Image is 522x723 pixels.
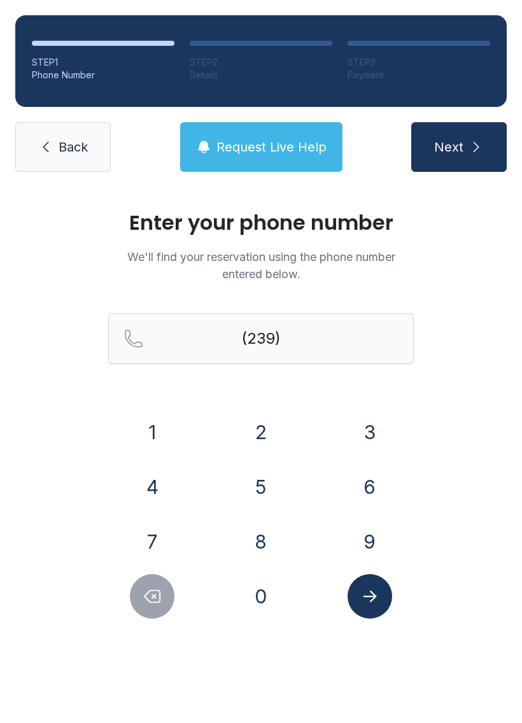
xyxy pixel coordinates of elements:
button: 7 [130,519,174,564]
p: We'll find your reservation using the phone number entered below. [108,248,414,283]
div: Payment [348,69,490,81]
button: Delete number [130,574,174,619]
button: 0 [239,574,283,619]
button: 5 [239,465,283,509]
span: Next [434,138,463,156]
h1: Enter your phone number [108,213,414,233]
input: Reservation phone number [108,313,414,364]
div: Details [190,69,332,81]
span: Request Live Help [216,138,327,156]
button: 4 [130,465,174,509]
button: 1 [130,410,174,454]
button: 8 [239,519,283,564]
div: Phone Number [32,69,174,81]
div: STEP 1 [32,56,174,69]
button: 3 [348,410,392,454]
button: 9 [348,519,392,564]
div: STEP 2 [190,56,332,69]
button: 2 [239,410,283,454]
div: STEP 3 [348,56,490,69]
button: Submit lookup form [348,574,392,619]
button: 6 [348,465,392,509]
span: Back [59,138,88,156]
